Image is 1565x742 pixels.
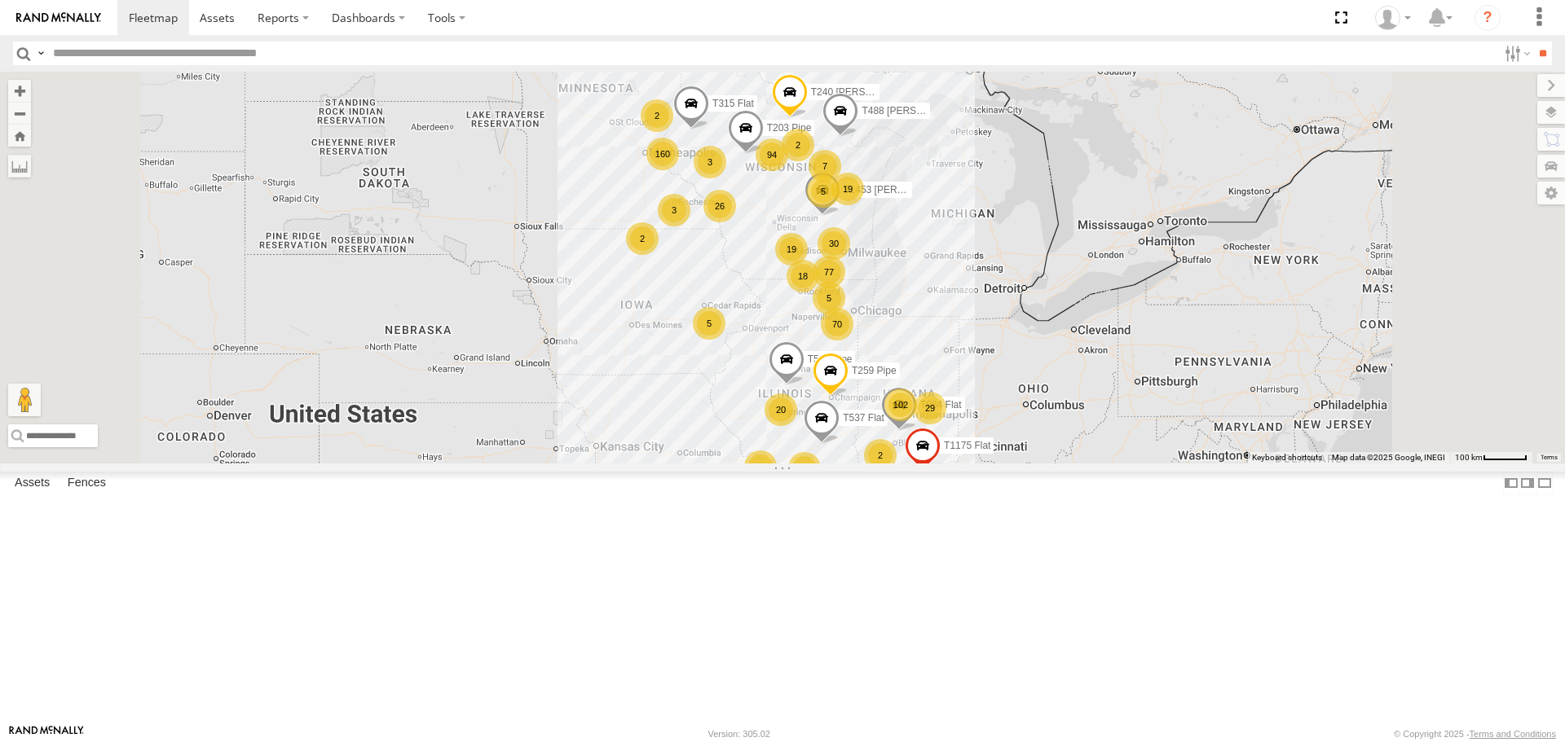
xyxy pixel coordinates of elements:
[8,80,31,102] button: Zoom in
[788,452,821,485] div: 16
[7,472,58,495] label: Assets
[1369,6,1417,30] div: AJ Klotz
[914,392,946,424] div: 29
[693,307,725,340] div: 5
[862,105,986,116] span: T488 [PERSON_NAME] Flat
[884,389,917,421] div: 102
[708,729,770,739] div: Version: 305.02
[694,146,726,178] div: 3
[1470,729,1556,739] a: Terms and Conditions
[811,86,936,98] span: T240 [PERSON_NAME] Flat
[641,99,673,132] div: 2
[8,102,31,125] button: Zoom out
[765,393,797,426] div: 20
[60,472,114,495] label: Fences
[1475,5,1501,31] i: ?
[1537,182,1565,204] label: Map Settings
[34,42,47,65] label: Search Query
[1450,452,1532,463] button: Map Scale: 100 km per 51 pixels
[703,190,736,222] div: 26
[1394,729,1556,739] div: © Copyright 2025 -
[1541,454,1558,460] a: Terms
[767,123,812,134] span: T203 Pipe
[712,99,754,110] span: T315 Flat
[843,412,884,424] span: T537 Flat
[658,194,690,226] div: 3
[1498,42,1533,65] label: Search Filter Options
[864,439,897,472] div: 2
[844,184,973,195] span: T1453 [PERSON_NAME] Flat
[8,125,31,147] button: Zoom Home
[813,282,845,314] div: 5
[1536,472,1553,495] label: Hide Summary Table
[744,450,777,483] div: 8
[626,222,659,255] div: 2
[9,726,84,742] a: Visit our Website
[1519,472,1536,495] label: Dock Summary Table to the Right
[1332,453,1445,462] span: Map data ©2025 Google, INEGI
[646,138,679,170] div: 160
[818,227,850,260] div: 30
[852,366,897,377] span: T259 Pipe
[8,155,31,178] label: Measure
[16,12,101,24] img: rand-logo.svg
[787,260,819,292] div: 18
[1503,472,1519,495] label: Dock Summary Table to the Left
[944,440,990,451] span: T1175 Flat
[775,233,808,266] div: 19
[1252,452,1322,463] button: Keyboard shortcuts
[1455,453,1483,462] span: 100 km
[821,308,853,340] div: 70
[756,138,788,171] div: 94
[782,129,814,161] div: 2
[8,384,41,416] button: Drag Pegman onto the map to open Street View
[809,150,841,182] div: 7
[808,353,853,365] span: T544 Pipe
[807,175,840,208] div: 5
[920,400,962,411] span: T984 Flat
[813,256,845,288] div: 77
[831,173,864,205] div: 19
